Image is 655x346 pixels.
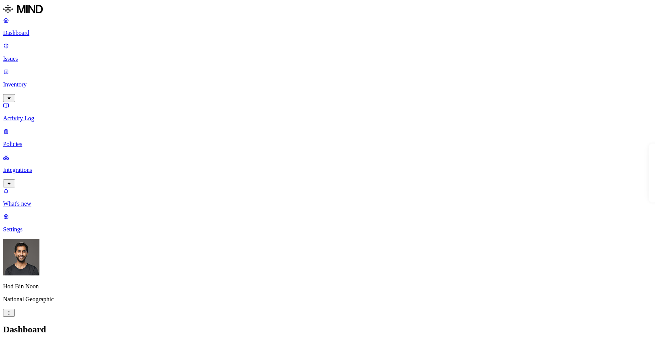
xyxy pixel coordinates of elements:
a: Settings [3,213,652,233]
p: Policies [3,141,652,148]
img: Hod Bin Noon [3,239,39,275]
a: What's new [3,187,652,207]
a: Integrations [3,154,652,186]
p: Dashboard [3,30,652,36]
a: Inventory [3,68,652,101]
p: National Geographic [3,296,652,303]
p: Integrations [3,167,652,173]
a: MIND [3,3,652,17]
p: Issues [3,55,652,62]
p: Inventory [3,81,652,88]
a: Policies [3,128,652,148]
img: MIND [3,3,43,15]
a: Dashboard [3,17,652,36]
p: What's new [3,200,652,207]
a: Activity Log [3,102,652,122]
h2: Dashboard [3,324,652,335]
p: Activity Log [3,115,652,122]
p: Settings [3,226,652,233]
a: Issues [3,42,652,62]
